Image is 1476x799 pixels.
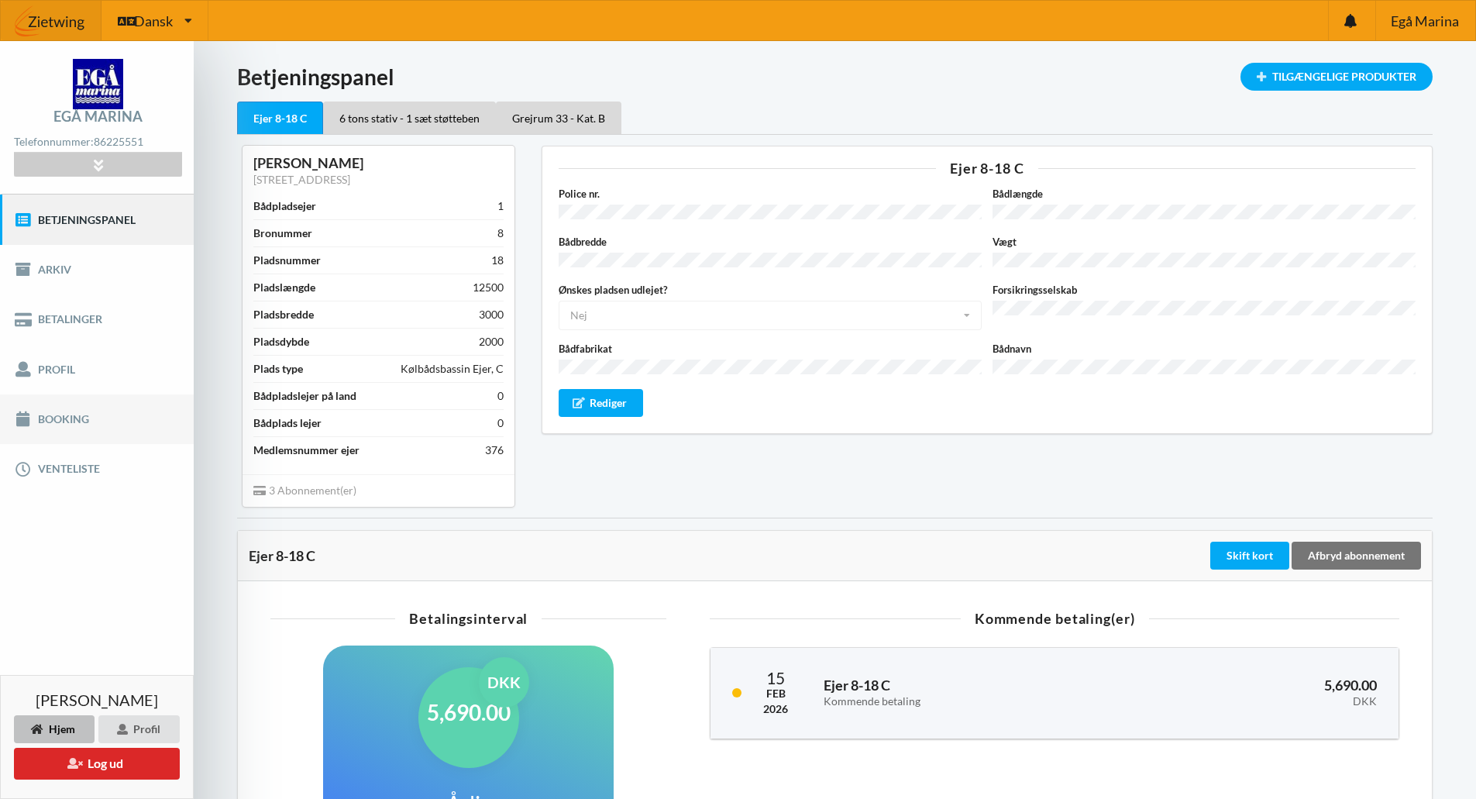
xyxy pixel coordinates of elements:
div: Pladslængde [253,280,315,295]
h1: 5,690.00 [427,698,511,726]
a: [STREET_ADDRESS] [253,173,350,186]
div: Bådplads lejer [253,415,322,431]
label: Forsikringsselskab [993,282,1416,298]
img: logo [73,59,123,109]
span: Egå Marina [1391,14,1459,28]
div: Afbryd abonnement [1292,542,1421,570]
div: Ejer 8-18 C [249,548,1207,563]
div: 376 [485,443,504,458]
label: Ønskes pladsen udlejet? [559,282,982,298]
div: 3000 [479,307,504,322]
div: Medlemsnummer ejer [253,443,360,458]
span: [PERSON_NAME] [36,692,158,708]
label: Police nr. [559,186,982,201]
div: DKK [1134,695,1377,708]
div: 6 tons stativ - 1 sæt støtteben [323,102,496,134]
label: Bådnavn [993,341,1416,356]
div: Bådpladsejer [253,198,316,214]
strong: 86225551 [94,135,143,148]
div: Bronummer [253,226,312,241]
div: Egå Marina [53,109,143,123]
div: DKK [479,657,529,708]
div: Telefonnummer: [14,132,181,153]
div: Kommende betaling [824,695,1111,708]
div: Rediger [559,389,644,417]
div: 12500 [473,280,504,295]
div: 18 [491,253,504,268]
div: Kølbådsbassin Ejer, C [401,361,504,377]
div: Pladsnummer [253,253,321,268]
div: 0 [497,415,504,431]
h3: 5,690.00 [1134,677,1377,708]
span: 3 Abonnement(er) [253,484,356,497]
div: Pladsbredde [253,307,314,322]
div: 15 [763,670,788,686]
div: Kommende betaling(er) [710,611,1399,625]
div: Feb [763,686,788,701]
div: Hjem [14,715,95,743]
div: Ejer 8-18 C [237,102,323,135]
div: 0 [497,388,504,404]
div: Pladsdybde [253,334,309,350]
div: Betalingsinterval [270,611,666,625]
span: Dansk [134,14,173,28]
h3: Ejer 8-18 C [824,677,1111,708]
div: Ejer 8-18 C [559,161,1416,175]
div: 2026 [763,701,788,717]
div: Profil [98,715,180,743]
label: Bådfabrikat [559,341,982,356]
div: [PERSON_NAME] [253,154,504,172]
div: Tilgængelige Produkter [1240,63,1433,91]
div: Skift kort [1210,542,1289,570]
button: Log ud [14,748,180,780]
div: 8 [497,226,504,241]
div: 2000 [479,334,504,350]
label: Vægt [993,234,1416,250]
label: Bådbredde [559,234,982,250]
h1: Betjeningspanel [237,63,1433,91]
div: 1 [497,198,504,214]
div: Bådpladslejer på land [253,388,356,404]
div: Plads type [253,361,303,377]
div: Grejrum 33 - Kat. B [496,102,621,134]
label: Bådlængde [993,186,1416,201]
